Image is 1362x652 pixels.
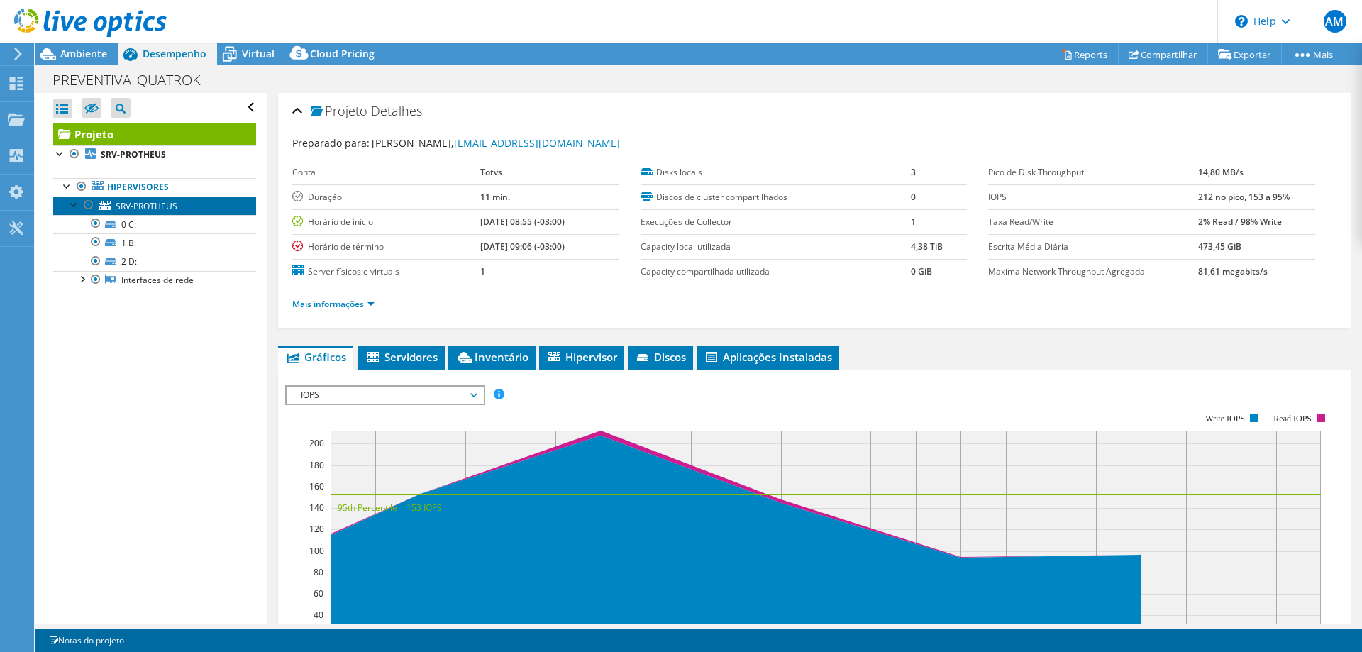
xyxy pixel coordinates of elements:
[292,165,480,179] label: Conta
[53,197,256,215] a: SRV-PROTHEUS
[454,136,620,150] a: [EMAIL_ADDRESS][DOMAIN_NAME]
[292,136,370,150] label: Preparado para:
[53,178,256,197] a: Hipervisores
[455,350,528,364] span: Inventário
[242,47,275,60] span: Virtual
[1235,15,1248,28] svg: \n
[988,215,1198,229] label: Taxa Read/Write
[1198,191,1290,203] b: 212 no pico, 153 a 95%
[911,166,916,178] b: 3
[641,265,911,279] label: Capacity compartilhada utilizada
[911,241,943,253] b: 4,38 TiB
[53,123,256,145] a: Projeto
[338,502,442,514] text: 95th Percentile = 153 IOPS
[641,190,911,204] label: Discos de cluster compartilhados
[546,350,617,364] span: Hipervisor
[1198,241,1241,253] b: 473,45 GiB
[311,104,367,118] span: Projeto
[60,47,107,60] span: Ambiente
[294,387,476,404] span: IOPS
[53,145,256,164] a: SRV-PROTHEUS
[371,102,422,119] span: Detalhes
[1051,43,1119,65] a: Reports
[53,271,256,289] a: Interfaces de rede
[53,253,256,271] a: 2 D:
[292,190,480,204] label: Duração
[292,265,480,279] label: Server físicos e virtuais
[1207,43,1282,65] a: Exportar
[292,215,480,229] label: Horário de início
[53,233,256,252] a: 1 B:
[1198,265,1268,277] b: 81,61 megabits/s
[635,350,686,364] span: Discos
[309,523,324,535] text: 120
[309,459,324,471] text: 180
[38,631,134,649] a: Notas do projeto
[1281,43,1344,65] a: Mais
[372,136,620,150] span: [PERSON_NAME],
[1205,414,1245,424] text: Write IOPS
[1274,414,1312,424] text: Read IOPS
[46,72,223,88] h1: PREVENTIVA_QUATROK
[480,241,565,253] b: [DATE] 09:06 (-03:00)
[314,609,323,621] text: 40
[911,265,932,277] b: 0 GiB
[641,215,911,229] label: Execuções de Collector
[1198,166,1244,178] b: 14,80 MB/s
[309,480,324,492] text: 160
[292,298,375,310] a: Mais informações
[309,502,324,514] text: 140
[1198,216,1282,228] b: 2% Read / 98% Write
[365,350,438,364] span: Servidores
[480,166,502,178] b: Totvs
[480,265,485,277] b: 1
[480,216,565,228] b: [DATE] 08:55 (-03:00)
[143,47,206,60] span: Desempenho
[704,350,832,364] span: Aplicações Instaladas
[1324,10,1346,33] span: AM
[310,47,375,60] span: Cloud Pricing
[911,216,916,228] b: 1
[988,190,1198,204] label: IOPS
[309,437,324,449] text: 200
[988,165,1198,179] label: Pico de Disk Throughput
[911,191,916,203] b: 0
[292,240,480,254] label: Horário de término
[309,545,324,557] text: 100
[988,265,1198,279] label: Maxima Network Throughput Agregada
[101,148,166,160] b: SRV-PROTHEUS
[1118,43,1208,65] a: Compartilhar
[480,191,510,203] b: 11 min.
[641,165,911,179] label: Disks locais
[116,200,177,212] span: SRV-PROTHEUS
[988,240,1198,254] label: Escrita Média Diária
[285,350,346,364] span: Gráficos
[314,587,323,599] text: 60
[53,215,256,233] a: 0 C:
[314,566,323,578] text: 80
[641,240,911,254] label: Capacity local utilizada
